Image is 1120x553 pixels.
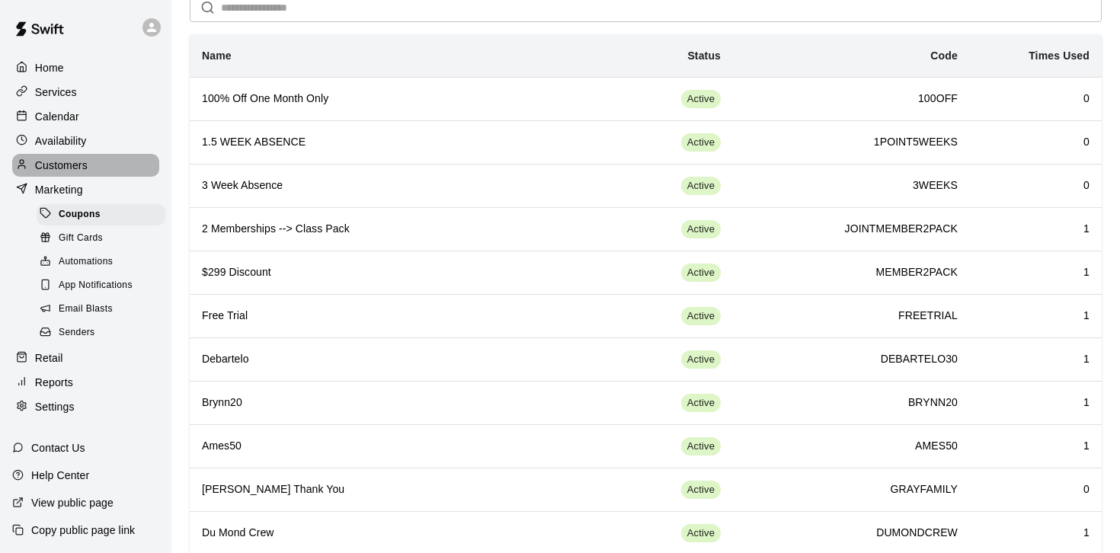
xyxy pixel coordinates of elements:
span: Active [681,440,721,454]
p: Customers [35,158,88,173]
h6: Du Mond Crew [202,525,606,542]
a: Gift Cards [37,226,171,250]
p: Home [35,60,64,75]
span: Automations [59,254,113,270]
a: Services [12,81,159,104]
p: Reports [35,375,73,390]
h6: 1 [982,395,1090,411]
div: App Notifications [37,275,165,296]
h6: BRYNN20 [745,395,958,411]
span: Active [681,92,721,107]
p: View public page [31,495,114,510]
h6: MEMBER2PACK [745,264,958,281]
h6: FREETRIAL [745,308,958,324]
h6: 1 [982,221,1090,238]
a: Retail [12,347,159,369]
p: Calendar [35,109,79,124]
h6: [PERSON_NAME] Thank You [202,481,606,498]
b: Times Used [1029,50,1090,62]
p: Services [35,85,77,100]
span: Active [681,222,721,237]
p: Help Center [31,468,89,483]
span: Active [681,266,721,280]
h6: 3WEEKS [745,177,958,194]
h6: AMES50 [745,438,958,455]
p: Copy public page link [31,523,135,538]
a: Calendar [12,105,159,128]
b: Name [202,50,232,62]
h6: 1 [982,525,1090,542]
h6: DEBARTELO30 [745,351,958,368]
span: Active [681,179,721,193]
h6: 0 [982,177,1090,194]
p: Availability [35,133,87,149]
h6: 100% Off One Month Only [202,91,606,107]
h6: $299 Discount [202,264,606,281]
b: Code [930,50,958,62]
span: Active [681,396,721,411]
div: Senders [37,322,165,344]
p: Settings [35,399,75,414]
h6: 100OFF [745,91,958,107]
h6: 0 [982,91,1090,107]
h6: 0 [982,481,1090,498]
span: Active [681,353,721,367]
p: Marketing [35,182,83,197]
h6: 1 [982,438,1090,455]
h6: 1 [982,351,1090,368]
h6: Free Trial [202,308,606,324]
p: Retail [35,350,63,366]
a: Reports [12,371,159,394]
div: Email Blasts [37,299,165,320]
div: Coupons [37,204,165,225]
h6: 2 Memberships --> Class Pack [202,221,606,238]
span: Coupons [59,207,101,222]
p: Contact Us [31,440,85,456]
a: Marketing [12,178,159,201]
a: Home [12,56,159,79]
span: Active [681,309,721,324]
div: Automations [37,251,165,273]
span: Active [681,483,721,497]
h6: 1 [982,264,1090,281]
a: App Notifications [37,274,171,298]
h6: 1.5 WEEK ABSENCE [202,134,606,151]
h6: 1POINT5WEEKS [745,134,958,151]
h6: 1 [982,308,1090,324]
span: Senders [59,325,95,340]
span: Active [681,526,721,541]
a: Coupons [37,203,171,226]
a: Settings [12,395,159,418]
b: Status [687,50,721,62]
h6: DUMONDCREW [745,525,958,542]
h6: 0 [982,134,1090,151]
div: Gift Cards [37,228,165,249]
span: Active [681,136,721,150]
h6: GRAYFAMILY [745,481,958,498]
h6: JOINTMEMBER2PACK [745,221,958,238]
a: Availability [12,129,159,152]
a: Senders [37,321,171,345]
a: Customers [12,154,159,177]
a: Email Blasts [37,298,171,321]
span: Email Blasts [59,302,113,317]
span: App Notifications [59,278,133,293]
span: Gift Cards [59,231,103,246]
h6: 3 Week Absence [202,177,606,194]
h6: Debartelo [202,351,606,368]
h6: Brynn20 [202,395,606,411]
h6: Ames50 [202,438,606,455]
a: Automations [37,251,171,274]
